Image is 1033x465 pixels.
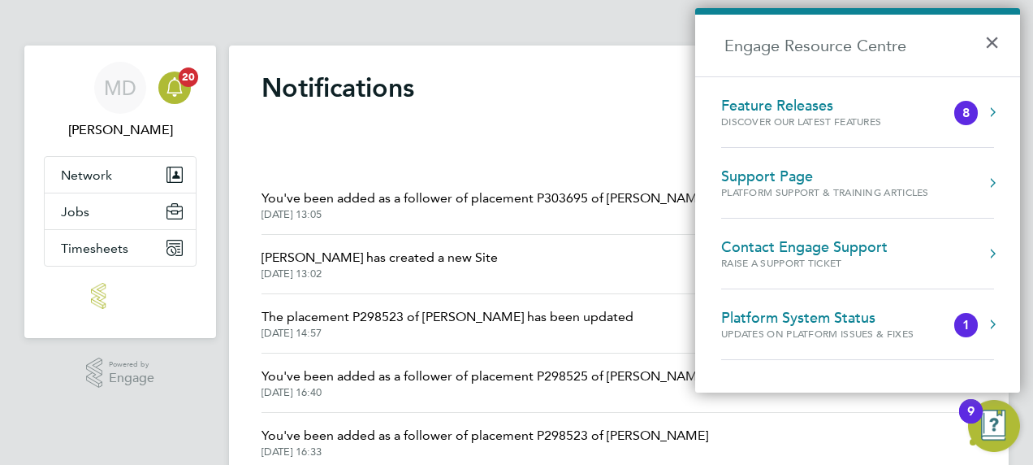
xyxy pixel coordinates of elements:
div: Contact Engage Support [721,238,888,256]
a: You've been added as a follower of placement P298523 of [PERSON_NAME][DATE] 16:33 [261,426,708,458]
div: Raise a Support Ticket [721,256,888,270]
a: Powered byEngage [86,358,155,389]
span: [DATE] 13:05 [261,208,708,221]
div: Discover our latest features [721,115,914,128]
a: 20 [158,62,191,114]
a: [PERSON_NAME] has created a new Site[DATE] 13:02 [261,248,498,280]
span: Engage [109,372,154,385]
div: Updates on Platform Issues & Fixes [721,327,946,341]
button: Network [45,157,196,193]
a: The placement P298523 of [PERSON_NAME] has been updated[DATE] 14:57 [261,307,633,340]
span: MD [104,77,136,98]
h1: Notifications [261,72,976,104]
span: You've been added as a follower of placement P303695 of [PERSON_NAME] [261,189,708,208]
a: MD[PERSON_NAME] [44,62,197,140]
div: Engage Resource Centre [695,8,1020,393]
span: [DATE] 16:40 [261,386,708,399]
span: You've been added as a follower of placement P298523 of [PERSON_NAME] [261,426,708,445]
div: Feature Releases [721,97,914,115]
div: Support Page [721,167,929,185]
div: Platform System Status [721,309,946,327]
a: You've been added as a follower of placement P298525 of [PERSON_NAME][DATE] 16:40 [261,367,708,399]
a: You've been added as a follower of placement P303695 of [PERSON_NAME][DATE] 13:05 [261,189,708,221]
span: Timesheets [61,241,128,256]
span: Network [61,167,112,183]
span: [DATE] 14:57 [261,327,633,340]
nav: Main navigation [24,46,216,338]
span: [PERSON_NAME] has created a new Site [261,248,498,267]
button: Jobs [45,193,196,229]
span: Powered by [109,358,154,372]
div: 9 [967,411,975,432]
a: Go to home page [44,283,197,309]
div: Platform Support & Training Articles [721,185,929,199]
button: Close [984,20,1008,55]
span: 20 [179,67,198,87]
h2: Engage Resource Centre [695,15,1020,76]
img: engage-logo-retina.png [91,283,149,309]
button: Timesheets [45,230,196,266]
span: The placement P298523 of [PERSON_NAME] has been updated [261,307,633,327]
span: [DATE] 16:33 [261,445,708,458]
button: Open Resource Center, 9 new notifications [968,400,1020,452]
span: [DATE] 13:02 [261,267,498,280]
span: Mark Dickinson [44,120,197,140]
span: You've been added as a follower of placement P298525 of [PERSON_NAME] [261,367,708,386]
span: Jobs [61,204,89,219]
